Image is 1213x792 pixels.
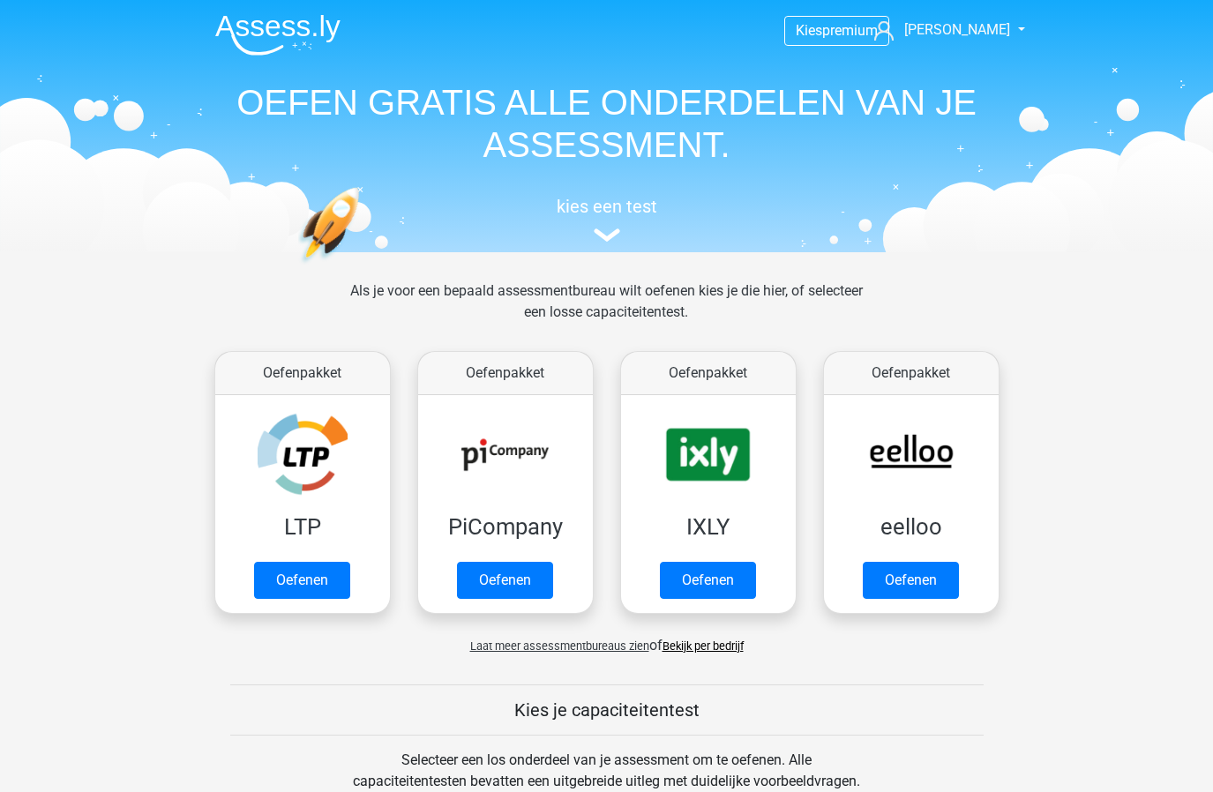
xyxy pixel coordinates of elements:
[594,228,620,242] img: assessment
[298,187,428,347] img: oefenen
[215,14,341,56] img: Assessly
[230,699,984,721] h5: Kies je capaciteitentest
[201,621,1013,656] div: of
[201,196,1013,243] a: kies een test
[660,562,756,599] a: Oefenen
[254,562,350,599] a: Oefenen
[201,196,1013,217] h5: kies een test
[201,81,1013,166] h1: OEFEN GRATIS ALLE ONDERDELEN VAN JE ASSESSMENT.
[457,562,553,599] a: Oefenen
[796,22,822,39] span: Kies
[785,19,888,42] a: Kiespremium
[904,21,1010,38] span: [PERSON_NAME]
[663,639,744,653] a: Bekijk per bedrijf
[822,22,878,39] span: premium
[867,19,1012,41] a: [PERSON_NAME]
[863,562,959,599] a: Oefenen
[336,280,877,344] div: Als je voor een bepaald assessmentbureau wilt oefenen kies je die hier, of selecteer een losse ca...
[470,639,649,653] span: Laat meer assessmentbureaus zien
